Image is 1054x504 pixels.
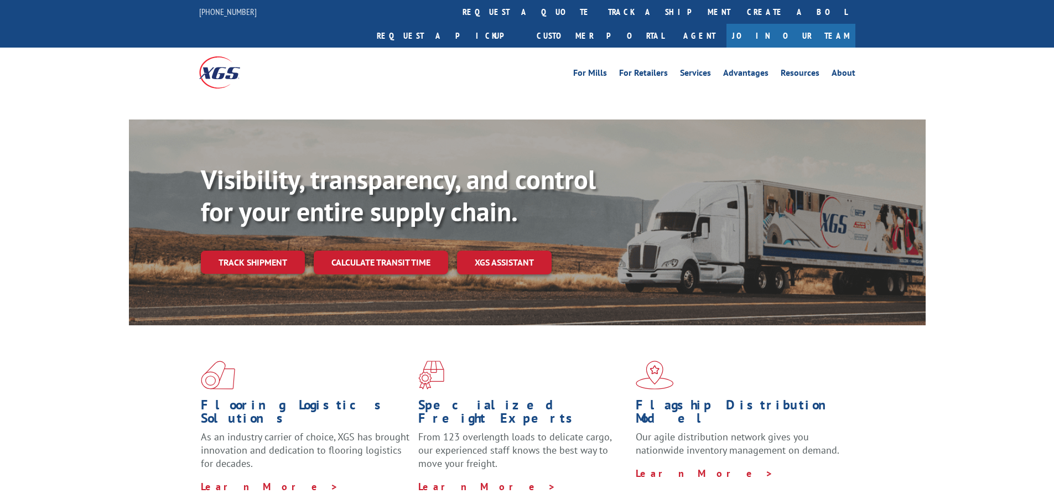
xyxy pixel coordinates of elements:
[636,467,773,480] a: Learn More >
[680,69,711,81] a: Services
[418,480,556,493] a: Learn More >
[201,480,339,493] a: Learn More >
[457,251,552,274] a: XGS ASSISTANT
[723,69,769,81] a: Advantages
[201,361,235,389] img: xgs-icon-total-supply-chain-intelligence-red
[636,430,839,456] span: Our agile distribution network gives you nationwide inventory management on demand.
[832,69,855,81] a: About
[672,24,726,48] a: Agent
[314,251,448,274] a: Calculate transit time
[201,398,410,430] h1: Flooring Logistics Solutions
[636,361,674,389] img: xgs-icon-flagship-distribution-model-red
[201,251,305,274] a: Track shipment
[726,24,855,48] a: Join Our Team
[201,430,409,470] span: As an industry carrier of choice, XGS has brought innovation and dedication to flooring logistics...
[199,6,257,17] a: [PHONE_NUMBER]
[418,430,627,480] p: From 123 overlength loads to delicate cargo, our experienced staff knows the best way to move you...
[368,24,528,48] a: Request a pickup
[619,69,668,81] a: For Retailers
[418,361,444,389] img: xgs-icon-focused-on-flooring-red
[528,24,672,48] a: Customer Portal
[781,69,819,81] a: Resources
[573,69,607,81] a: For Mills
[636,398,845,430] h1: Flagship Distribution Model
[418,398,627,430] h1: Specialized Freight Experts
[201,162,596,228] b: Visibility, transparency, and control for your entire supply chain.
